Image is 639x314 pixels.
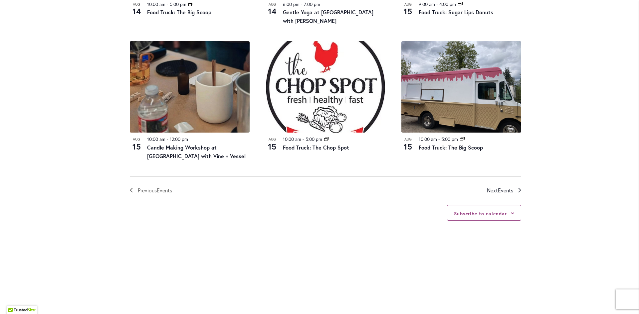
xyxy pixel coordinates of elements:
iframe: Launch Accessibility Center [5,290,24,309]
time: 4:00 pm [439,1,456,7]
span: Events [498,187,513,194]
span: 15 [130,141,143,152]
time: 10:00 am [147,1,165,7]
time: 12:00 pm [170,136,188,142]
span: 15 [266,141,279,152]
span: Aug [266,137,279,142]
time: 10:00 am [147,136,165,142]
span: 15 [401,6,415,17]
span: 15 [401,141,415,152]
span: Aug [401,2,415,7]
time: 5:00 pm [306,136,322,142]
button: Subscribe to calendar [454,210,507,217]
time: 5:00 pm [441,136,458,142]
span: 14 [130,6,143,17]
a: Food Truck: The Chop Spot [283,144,349,151]
span: - [303,136,304,142]
time: 10:00 am [419,136,437,142]
a: Gentle Yoga at [GEOGRAPHIC_DATA] with [PERSON_NAME] [283,9,373,24]
span: - [167,1,168,7]
span: Aug [130,137,143,142]
span: Aug [266,2,279,7]
a: Candle Making Workshop at [GEOGRAPHIC_DATA] with Vine + Vessel [147,144,246,159]
span: - [436,1,438,7]
time: 5:00 pm [170,1,186,7]
time: 9:00 am [419,1,435,7]
span: Events [157,187,172,194]
span: 14 [266,6,279,17]
span: Next [487,186,513,195]
time: 7:00 pm [304,1,320,7]
span: - [167,136,168,142]
span: - [438,136,440,142]
span: Aug [130,2,143,7]
time: 6:00 pm [283,1,300,7]
span: Aug [401,137,415,142]
a: Food Truck: The Big Scoop [147,9,211,16]
span: - [301,1,303,7]
img: 93f53704220c201f2168fc261161dde5 [130,41,250,133]
img: Food Truck: The Big Scoop [401,41,521,133]
span: Previous [138,186,172,195]
a: Previous Events [130,186,172,195]
a: Next Events [487,186,521,195]
a: Food Truck: The Big Scoop [419,144,483,151]
a: Food Truck: Sugar Lips Donuts [419,9,493,16]
time: 10:00 am [283,136,301,142]
img: THE CHOP SPOT PDX – Food Truck [266,41,385,133]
